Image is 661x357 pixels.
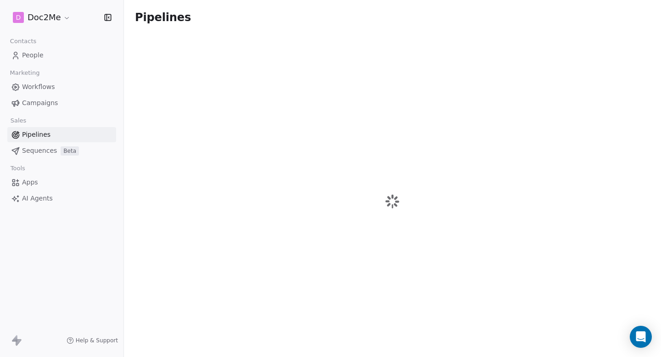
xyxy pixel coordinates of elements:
span: People [22,50,44,60]
span: Pipelines [22,130,50,139]
span: Tools [6,162,29,175]
a: SequencesBeta [7,143,116,158]
span: Sales [6,114,30,128]
span: Beta [61,146,79,156]
span: D [16,13,21,22]
button: DDoc2Me [11,10,73,25]
span: Help & Support [76,337,118,344]
a: Campaigns [7,95,116,111]
span: Pipelines [135,11,191,24]
span: Doc2Me [28,11,61,23]
span: Contacts [6,34,40,48]
a: People [7,48,116,63]
a: Pipelines [7,127,116,142]
span: Sequences [22,146,57,156]
span: Apps [22,178,38,187]
span: Marketing [6,66,44,80]
span: Campaigns [22,98,58,108]
a: Workflows [7,79,116,95]
span: AI Agents [22,194,53,203]
a: Help & Support [67,337,118,344]
a: AI Agents [7,191,116,206]
span: Workflows [22,82,55,92]
a: Apps [7,175,116,190]
div: Open Intercom Messenger [630,326,652,348]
